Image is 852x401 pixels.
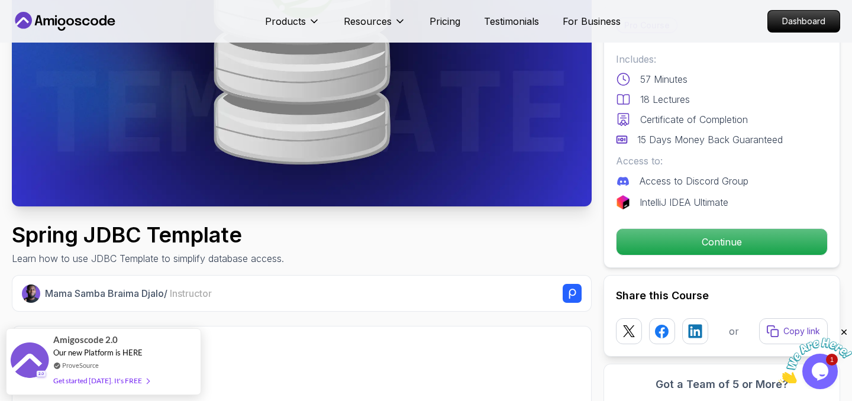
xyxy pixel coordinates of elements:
a: Testimonials [484,14,539,28]
p: or [729,324,739,338]
p: Certificate of Completion [640,112,748,127]
button: Products [265,14,320,38]
a: ProveSource [62,360,99,370]
p: Copy link [783,325,820,337]
button: Resources [344,14,406,38]
span: Instructor [170,287,212,299]
p: Mama Samba Braima Djalo / [45,286,212,300]
h2: What you will learn [27,341,577,357]
iframe: chat widget [779,327,852,383]
img: provesource social proof notification image [11,342,49,381]
p: Dashboard [768,11,840,32]
button: Continue [616,228,828,256]
span: Our new Platform is HERE [53,348,143,357]
h2: Share this Course [616,287,828,304]
p: Access to: [616,154,828,168]
img: Nelson Djalo [22,284,40,303]
p: Resources [344,14,392,28]
p: IntelliJ IDEA Ultimate [640,195,728,209]
p: Learn how to use JDBC Template to simplify database access. [12,251,284,266]
p: 18 Lectures [640,92,690,106]
p: 57 Minutes [640,72,688,86]
h3: Got a Team of 5 or More? [616,376,828,393]
p: 15 Days Money Back Guaranteed [637,132,783,147]
a: For Business [563,14,621,28]
a: Dashboard [767,10,840,33]
h1: Spring JDBC Template [12,223,284,247]
div: Get started [DATE]. It's FREE [53,374,149,387]
button: Copy link [759,318,828,344]
p: Access to Discord Group [640,174,748,188]
p: Products [265,14,306,28]
p: Includes: [616,52,828,66]
p: Continue [617,229,827,255]
span: Amigoscode 2.0 [53,333,118,347]
img: jetbrains logo [616,195,630,209]
a: Pricing [430,14,460,28]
